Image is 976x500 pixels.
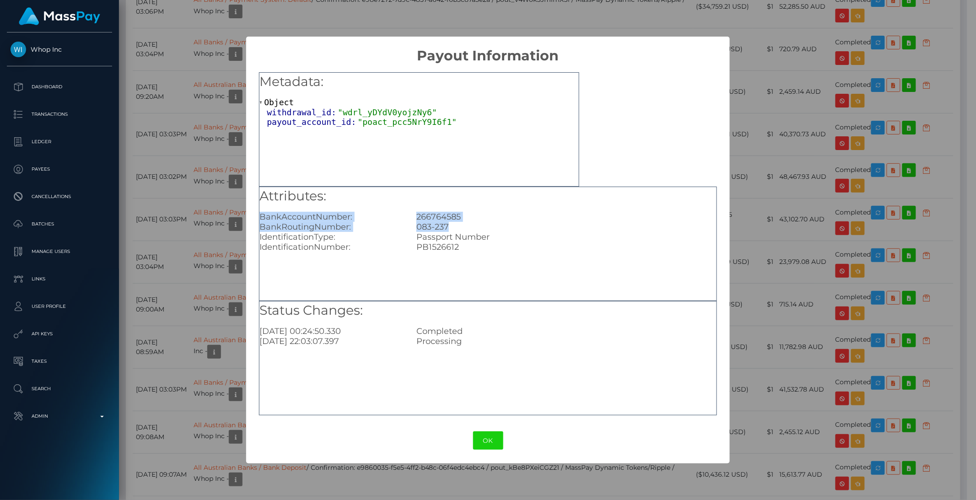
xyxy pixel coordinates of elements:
div: IdentificationType: [253,232,410,242]
h5: Attributes: [259,187,716,205]
span: withdrawal_id: [267,108,338,117]
p: Taxes [11,355,108,368]
img: MassPay Logo [19,7,100,25]
p: Payees [11,162,108,176]
span: "poact_pcc5NrY9I6f1" [358,117,457,127]
div: BankAccountNumber: [253,212,410,222]
span: Object [264,97,294,107]
div: 266764585 [410,212,723,222]
h5: Metadata: [259,73,579,91]
p: Ledger [11,135,108,149]
span: "wdrl_yDYdV0yojzNy6" [338,108,437,117]
p: User Profile [11,300,108,313]
p: Admin [11,409,108,423]
p: Transactions [11,108,108,121]
div: PB1526612 [410,242,723,252]
p: Links [11,272,108,286]
p: Manage Users [11,245,108,258]
div: Completed [410,326,723,336]
span: Whop Inc [7,45,112,54]
button: OK [473,431,503,450]
p: Dashboard [11,80,108,94]
div: BankRoutingNumber: [253,222,410,232]
div: [DATE] 00:24:50.330 [253,326,410,336]
h5: Status Changes: [259,301,716,320]
div: 083-237 [410,222,723,232]
p: API Keys [11,327,108,341]
h2: Payout Information [246,37,730,64]
span: payout_account_id: [267,117,357,127]
div: Passport Number [410,232,723,242]
div: IdentificationNumber: [253,242,410,252]
img: Whop Inc [11,42,26,57]
p: Batches [11,217,108,231]
p: Cancellations [11,190,108,204]
p: Search [11,382,108,396]
div: [DATE] 22:03:07.397 [253,336,410,346]
div: Processing [410,336,723,346]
